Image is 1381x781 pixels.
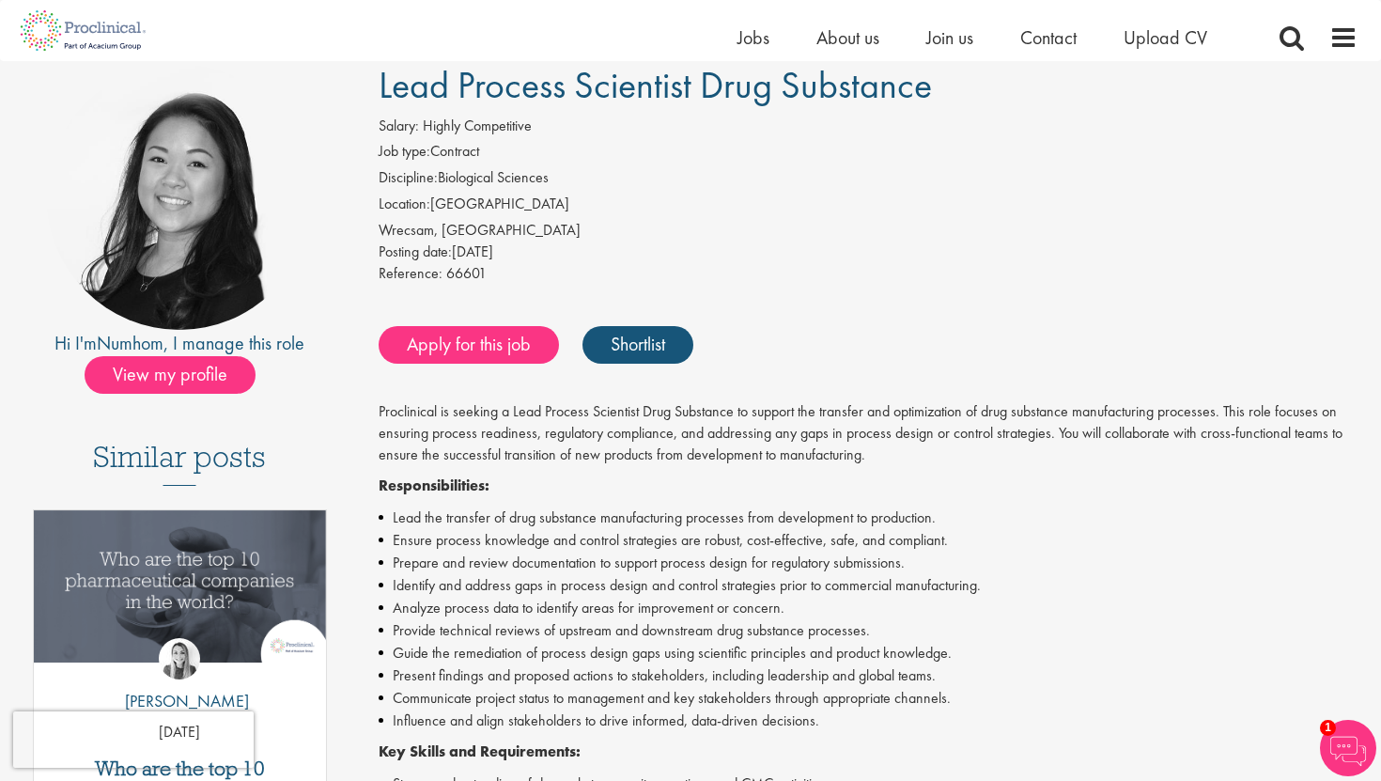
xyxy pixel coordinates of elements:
span: View my profile [85,356,256,394]
label: Job type: [379,141,430,163]
li: Communicate project status to management and key stakeholders through appropriate channels. [379,687,1358,710]
a: Contact [1020,25,1077,50]
div: [DATE] [379,242,1358,263]
li: Analyze process data to identify areas for improvement or concern. [379,597,1358,619]
span: Posting date: [379,242,452,261]
a: About us [816,25,879,50]
li: Lead the transfer of drug substance manufacturing processes from development to production. [379,507,1358,529]
div: Wrecsam, [GEOGRAPHIC_DATA] [379,220,1358,242]
span: 1 [1320,720,1336,736]
span: Highly Competitive [423,116,532,135]
h3: Similar posts [93,441,266,486]
li: Prepare and review documentation to support process design for regulatory submissions. [379,552,1358,574]
li: Identify and address gaps in process design and control strategies prior to commercial manufactur... [379,574,1358,597]
li: Influence and align stakeholders to drive informed, data-driven decisions. [379,710,1358,732]
li: Ensure process knowledge and control strategies are robust, cost-effective, safe, and compliant. [379,529,1358,552]
img: Top 10 pharmaceutical companies in the world 2025 [34,510,326,662]
a: Join us [926,25,973,50]
a: View my profile [85,360,274,384]
a: Numhom [97,331,163,355]
li: Present findings and proposed actions to stakeholders, including leadership and global teams. [379,664,1358,687]
label: Discipline: [379,167,438,189]
strong: Responsibilities: [379,476,489,495]
li: Biological Sciences [379,167,1358,194]
p: [PERSON_NAME] [111,689,249,713]
span: 66601 [446,263,487,283]
a: Upload CV [1124,25,1207,50]
a: Apply for this job [379,326,559,364]
label: Salary: [379,116,419,137]
label: Location: [379,194,430,215]
span: Lead Process Scientist Drug Substance [379,61,932,109]
a: Link to a post [34,510,326,677]
li: [GEOGRAPHIC_DATA] [379,194,1358,220]
a: Jobs [737,25,769,50]
img: Hannah Burke [159,638,200,679]
a: Hannah Burke [PERSON_NAME] [111,638,249,723]
div: Hi I'm , I manage this role [23,330,336,357]
a: Shortlist [582,326,693,364]
img: Chatbot [1320,720,1376,776]
li: Provide technical reviews of upstream and downstream drug substance processes. [379,619,1358,642]
img: imeage of recruiter Numhom Sudsok [47,65,312,330]
iframe: reCAPTCHA [13,711,254,768]
li: Guide the remediation of process design gaps using scientific principles and product knowledge. [379,642,1358,664]
strong: Key Skills and Requirements: [379,742,581,761]
li: Contract [379,141,1358,167]
p: Proclinical is seeking a Lead Process Scientist Drug Substance to support the transfer and optimi... [379,401,1358,466]
label: Reference: [379,263,442,285]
